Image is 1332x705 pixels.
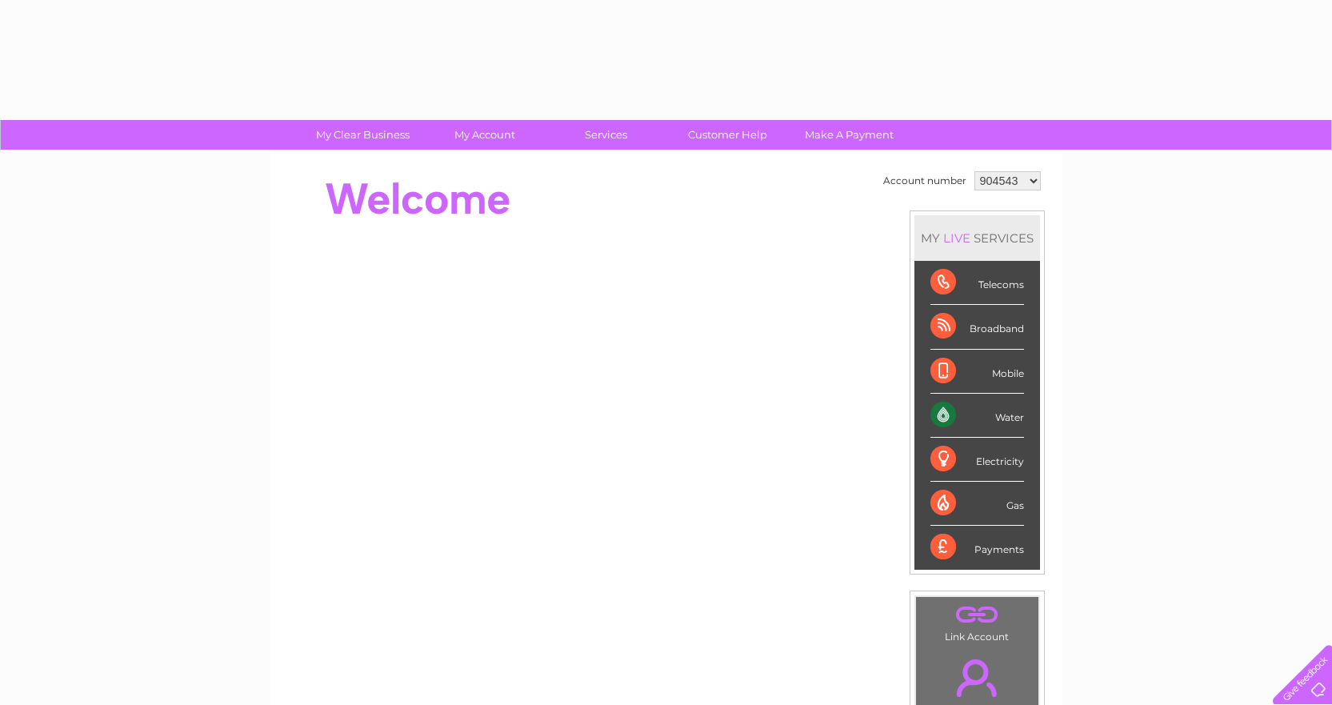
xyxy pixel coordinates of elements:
[930,350,1024,394] div: Mobile
[418,120,550,150] a: My Account
[930,526,1024,569] div: Payments
[920,601,1034,629] a: .
[783,120,915,150] a: Make A Payment
[915,596,1039,647] td: Link Account
[930,482,1024,526] div: Gas
[879,167,970,194] td: Account number
[540,120,672,150] a: Services
[940,230,974,246] div: LIVE
[914,215,1040,261] div: MY SERVICES
[297,120,429,150] a: My Clear Business
[930,438,1024,482] div: Electricity
[930,394,1024,438] div: Water
[662,120,794,150] a: Customer Help
[930,261,1024,305] div: Telecoms
[930,305,1024,349] div: Broadband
